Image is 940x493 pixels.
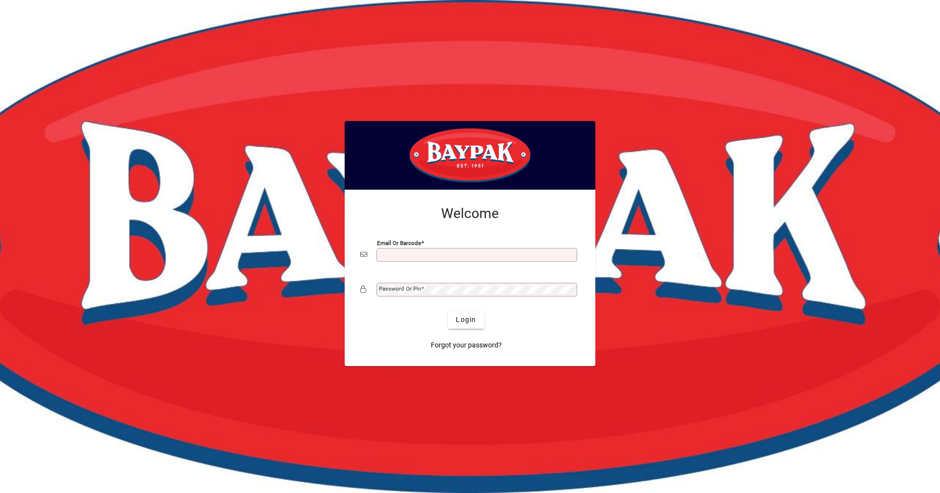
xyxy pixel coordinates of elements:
[456,315,476,325] span: Login
[379,285,421,292] mat-label: Password or Pin
[360,205,580,222] h2: Welcome
[427,337,506,354] a: Forgot your password?
[377,239,421,246] mat-label: Email or Barcode
[448,311,484,329] button: Login
[431,340,502,350] span: Forgot your password?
